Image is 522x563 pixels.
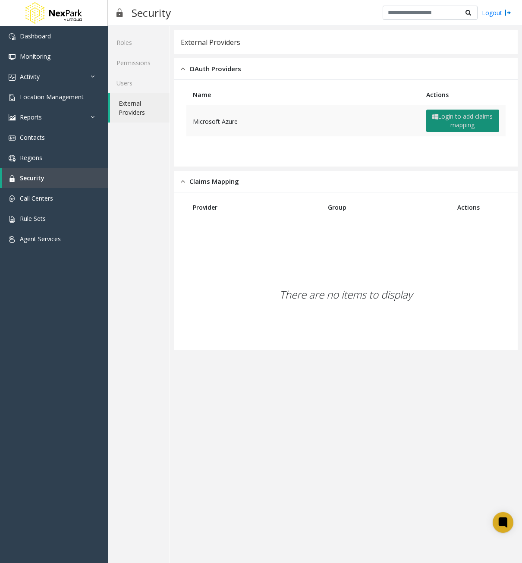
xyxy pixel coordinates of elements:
[9,216,16,223] img: 'icon'
[127,2,175,23] h3: Security
[321,197,450,218] th: Group
[426,110,500,132] button: Login to add claims mapping
[20,133,45,142] span: Contacts
[451,197,506,218] th: Actions
[20,214,46,223] span: Rule Sets
[20,52,50,60] span: Monitoring
[116,2,123,23] img: pageIcon
[189,176,239,186] span: Claims Mapping
[181,37,240,48] div: External Providers
[420,84,506,105] th: Actions
[110,93,170,123] a: External Providers
[9,195,16,202] img: 'icon'
[186,84,420,105] th: Name
[482,8,511,17] a: Logout
[20,235,61,243] span: Agent Services
[9,135,16,142] img: 'icon'
[189,64,241,74] span: OAuth Providers
[9,74,16,81] img: 'icon'
[2,168,108,188] a: Security
[504,8,511,17] img: logout
[182,244,510,346] div: There are no items to display
[20,32,51,40] span: Dashboard
[181,64,185,74] img: opened
[20,113,42,121] span: Reports
[20,194,53,202] span: Call Centers
[9,236,16,243] img: 'icon'
[9,114,16,121] img: 'icon'
[9,53,16,60] img: 'icon'
[20,174,44,182] span: Security
[108,32,170,53] a: Roles
[20,93,84,101] span: Location Management
[186,197,321,218] th: Provider
[9,175,16,182] img: 'icon'
[108,53,170,73] a: Permissions
[181,176,185,186] img: opened
[9,94,16,101] img: 'icon'
[9,33,16,40] img: 'icon'
[20,72,40,81] span: Activity
[9,155,16,162] img: 'icon'
[108,73,170,93] a: Users
[186,105,420,136] td: Microsoft Azure
[20,154,42,162] span: Regions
